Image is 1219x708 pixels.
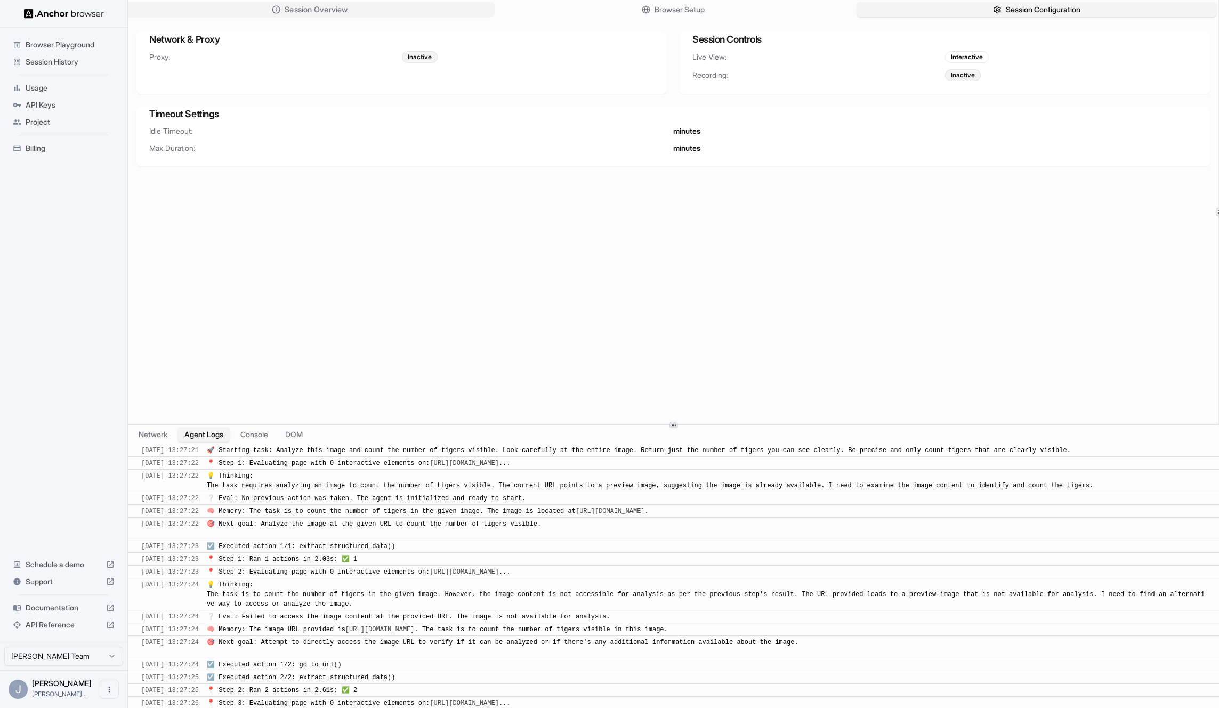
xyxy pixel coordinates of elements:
[673,143,700,154] span: minutes
[141,580,199,609] div: [DATE] 13:27:24
[207,472,1093,489] span: 💡 Thinking: The task requires analyzing an image to count the number of tigers visible. The curre...
[141,673,199,682] div: [DATE] 13:27:25
[9,96,119,114] div: API Keys
[207,495,526,502] span: ❔ Eval: No previous action was taken. The agent is initialized and ready to start.
[24,9,104,19] img: Anchor Logo
[141,660,199,670] div: [DATE] 13:27:24
[279,427,309,442] button: DOM
[132,427,174,442] button: Network
[133,612,139,622] span: ​
[9,140,119,157] div: Billing
[345,626,415,633] a: [URL][DOMAIN_NAME]
[207,581,1205,608] span: 💡 Thinking: The task is to count the number of tigers in the given image. However, the image cont...
[32,690,87,698] span: john@anchorbrowser.io
[141,494,199,503] div: [DATE] 13:27:22
[207,613,610,621] span: ❔ Eval: Failed to access the image content at the provided URL. The image is not available for an...
[234,427,275,442] button: Console
[9,680,28,699] div: J
[207,568,511,576] span: 📍 Step 2: Evaluating page with 0 interactive elements on: ...
[141,625,199,634] div: [DATE] 13:27:24
[9,599,119,616] div: Documentation
[133,660,139,670] span: ​
[141,542,199,551] div: [DATE] 13:27:23
[32,679,92,688] span: John Marbach
[673,126,700,136] span: minutes
[655,4,705,15] span: Browser Setup
[26,83,115,93] span: Usage
[692,52,945,62] span: Live View:
[26,602,102,613] span: Documentation
[133,567,139,577] span: ​
[207,687,357,694] span: 📍 Step 2: Ran 2 actions in 2.61s: ✅ 2
[141,612,199,622] div: [DATE] 13:27:24
[141,686,199,695] div: [DATE] 13:27:25
[149,52,402,62] span: Proxy:
[285,4,348,15] span: Session Overview
[133,580,139,590] span: ​
[9,79,119,96] div: Usage
[133,554,139,564] span: ​
[207,661,342,669] span: ☑️ Executed action 1/2: go_to_url()
[9,616,119,633] div: API Reference
[133,458,139,468] span: ​
[692,70,945,81] span: Recording:
[9,36,119,53] div: Browser Playground
[402,51,438,63] div: Inactive
[141,554,199,564] div: [DATE] 13:27:23
[207,674,395,681] span: ☑️ Executed action 2/2: extract_structured_data()
[141,506,199,516] div: [DATE] 13:27:22
[9,53,119,70] div: Session History
[100,680,119,699] button: Open menu
[207,639,798,656] span: 🎯 Next goal: Attempt to directly access the image URL to verify if it can be analyzed or if there...
[576,508,645,515] a: [URL][DOMAIN_NAME]
[133,686,139,695] span: ​
[945,69,981,81] div: Inactive
[26,143,115,154] span: Billing
[1006,4,1080,15] span: Session Configuration
[207,556,357,563] span: 📍 Step 1: Ran 1 actions in 2.03s: ✅ 1
[430,568,499,576] a: [URL][DOMAIN_NAME]
[133,698,139,708] span: ​
[149,126,673,136] span: Idle Timeout:
[945,51,989,63] div: Interactive
[141,519,199,538] div: [DATE] 13:27:22
[141,471,199,490] div: [DATE] 13:27:22
[133,519,139,529] span: ​
[207,626,668,633] span: 🧠 Memory: The image URL provided is . The task is to count the number of tigers visible in this i...
[430,699,499,707] a: [URL][DOMAIN_NAME]
[133,446,139,455] span: ​
[141,638,199,657] div: [DATE] 13:27:24
[692,32,1197,47] h3: Session Controls
[26,117,115,127] span: Project
[178,427,230,442] button: Agent Logs
[207,447,1071,454] span: 🚀 Starting task: Analyze this image and count the number of tigers visible. Look carefully at the...
[26,576,102,587] span: Support
[26,619,102,630] span: API Reference
[9,556,119,573] div: Schedule a demo
[26,100,115,110] span: API Keys
[133,625,139,634] span: ​
[207,543,395,550] span: ☑️ Executed action 1/1: extract_structured_data()
[141,458,199,468] div: [DATE] 13:27:22
[141,446,199,455] div: [DATE] 13:27:21
[207,460,511,467] span: 📍 Step 1: Evaluating page with 0 interactive elements on: ...
[207,508,649,515] span: 🧠 Memory: The task is to count the number of tigers in the given image. The image is located at .
[133,506,139,516] span: ​
[141,567,199,577] div: [DATE] 13:27:23
[141,698,199,708] div: [DATE] 13:27:26
[9,114,119,131] div: Project
[26,559,102,570] span: Schedule a demo
[133,542,139,551] span: ​
[149,107,1197,122] h3: Timeout Settings
[207,520,541,537] span: 🎯 Next goal: Analyze the image at the given URL to count the number of tigers visible.
[207,699,511,707] span: 📍 Step 3: Evaluating page with 0 interactive elements on: ...
[26,57,115,67] span: Session History
[9,573,119,590] div: Support
[26,39,115,50] span: Browser Playground
[133,673,139,682] span: ​
[133,494,139,503] span: ​
[133,638,139,647] span: ​
[149,32,654,47] h3: Network & Proxy
[149,143,673,154] span: Max Duration:
[430,460,499,467] a: [URL][DOMAIN_NAME]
